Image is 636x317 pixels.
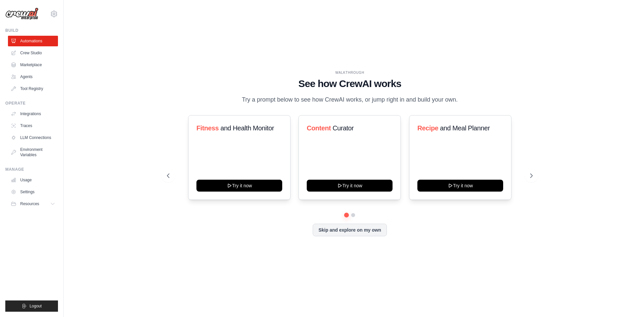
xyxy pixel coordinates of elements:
a: Usage [8,175,58,185]
div: Manage [5,167,58,172]
span: and Meal Planner [440,124,490,132]
a: Agents [8,71,58,82]
a: Environment Variables [8,144,58,160]
button: Try it now [417,180,503,192]
span: and Health Monitor [220,124,274,132]
span: Content [307,124,331,132]
div: Operate [5,101,58,106]
button: Skip and explore on my own [313,224,387,236]
button: Try it now [196,180,282,192]
span: Curator [333,124,354,132]
a: Automations [8,36,58,46]
img: Logo [5,8,38,20]
span: Recipe [417,124,438,132]
a: Integrations [8,109,58,119]
a: Tool Registry [8,83,58,94]
a: Traces [8,120,58,131]
button: Logout [5,300,58,312]
div: Build [5,28,58,33]
span: Resources [20,201,39,206]
p: Try a prompt below to see how CrewAI works, or jump right in and build your own. [238,95,461,105]
a: Crew Studio [8,48,58,58]
span: Logout [29,303,42,309]
a: Marketplace [8,60,58,70]
button: Try it now [307,180,393,192]
a: Settings [8,187,58,197]
span: Fitness [196,124,219,132]
a: LLM Connections [8,132,58,143]
h1: See how CrewAI works [167,78,533,90]
button: Resources [8,199,58,209]
div: WALKTHROUGH [167,70,533,75]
